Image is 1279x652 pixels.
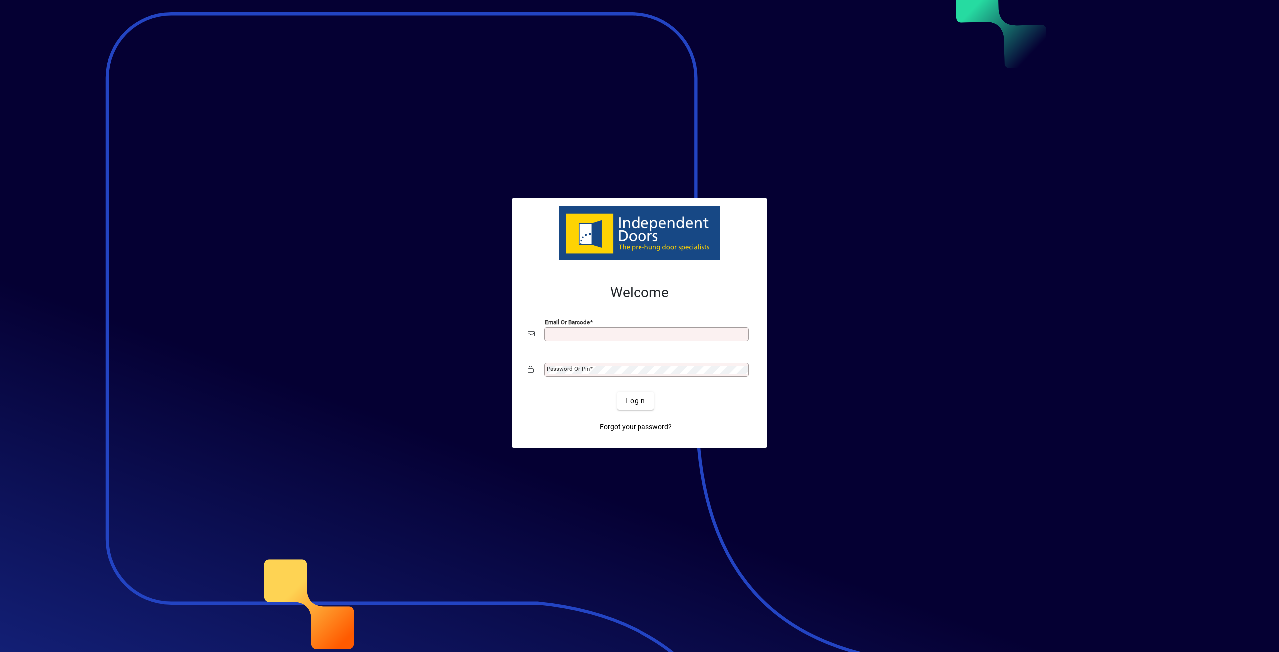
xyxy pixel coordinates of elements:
span: Forgot your password? [600,422,672,432]
span: Login [625,396,645,406]
h2: Welcome [528,284,751,301]
mat-label: Password or Pin [547,365,590,372]
mat-label: Email or Barcode [545,319,590,326]
a: Forgot your password? [596,418,676,436]
button: Login [617,392,653,410]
